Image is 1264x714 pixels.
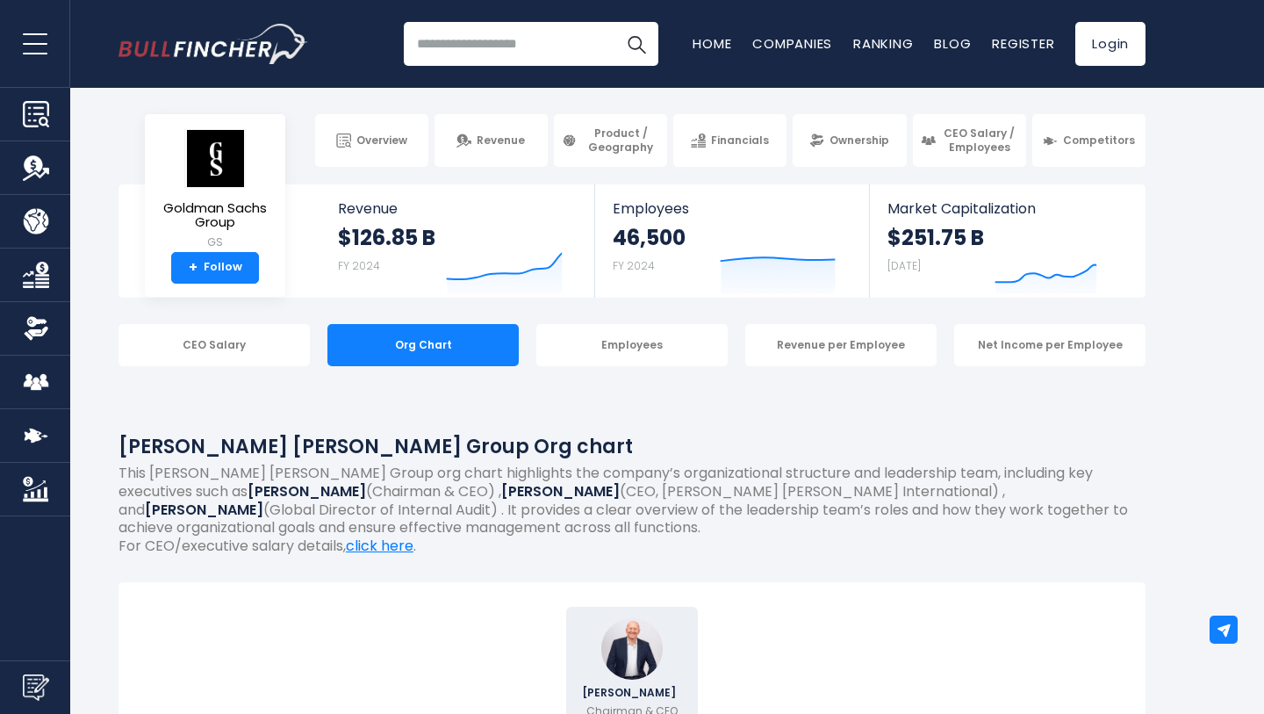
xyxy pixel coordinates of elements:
[1075,22,1145,66] a: Login
[501,481,620,501] b: [PERSON_NAME]
[315,114,428,167] a: Overview
[248,481,366,501] b: [PERSON_NAME]
[118,24,307,64] a: Go to homepage
[582,126,659,154] span: Product / Geography
[934,34,971,53] a: Blog
[338,200,578,217] span: Revenue
[158,128,272,252] a: Goldman Sachs Group GS
[941,126,1018,154] span: CEO Salary / Employees
[118,432,1145,461] h1: [PERSON_NAME] [PERSON_NAME] Group Org chart
[536,324,728,366] div: Employees
[595,184,868,298] a: Employees 46,500 FY 2024
[752,34,832,53] a: Companies
[118,324,310,366] div: CEO Salary
[582,688,681,698] span: [PERSON_NAME]
[346,536,413,556] a: click here
[159,201,271,230] span: Goldman Sachs Group
[477,133,525,148] span: Revenue
[171,252,259,284] a: +Follow
[338,224,435,251] strong: $126.85 B
[189,260,197,276] strong: +
[338,258,380,273] small: FY 2024
[887,258,921,273] small: [DATE]
[320,184,595,298] a: Revenue $126.85 B FY 2024
[613,200,851,217] span: Employees
[159,234,271,250] small: GS
[870,184,1144,298] a: Market Capitalization $251.75 B [DATE]
[829,133,889,148] span: Ownership
[887,200,1126,217] span: Market Capitalization
[356,133,407,148] span: Overview
[954,324,1145,366] div: Net Income per Employee
[613,224,686,251] strong: 46,500
[118,465,1145,537] p: This [PERSON_NAME] [PERSON_NAME] Group org chart highlights the company’s organizational structur...
[853,34,913,53] a: Ranking
[434,114,548,167] a: Revenue
[673,114,786,167] a: Financials
[118,24,308,64] img: Bullfincher logo
[711,133,769,148] span: Financials
[887,224,984,251] strong: $251.75 B
[793,114,906,167] a: Ownership
[992,34,1054,53] a: Register
[554,114,667,167] a: Product / Geography
[913,114,1026,167] a: CEO Salary / Employees
[1063,133,1135,148] span: Competitors
[1032,114,1145,167] a: Competitors
[23,315,49,342] img: Ownership
[327,324,519,366] div: Org Chart
[118,537,1145,556] p: For CEO/executive salary details, .
[613,258,655,273] small: FY 2024
[145,500,263,520] b: [PERSON_NAME]
[693,34,731,53] a: Home
[745,324,937,366] div: Revenue per Employee
[601,618,663,680] img: David Solomon
[614,22,658,66] button: Search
